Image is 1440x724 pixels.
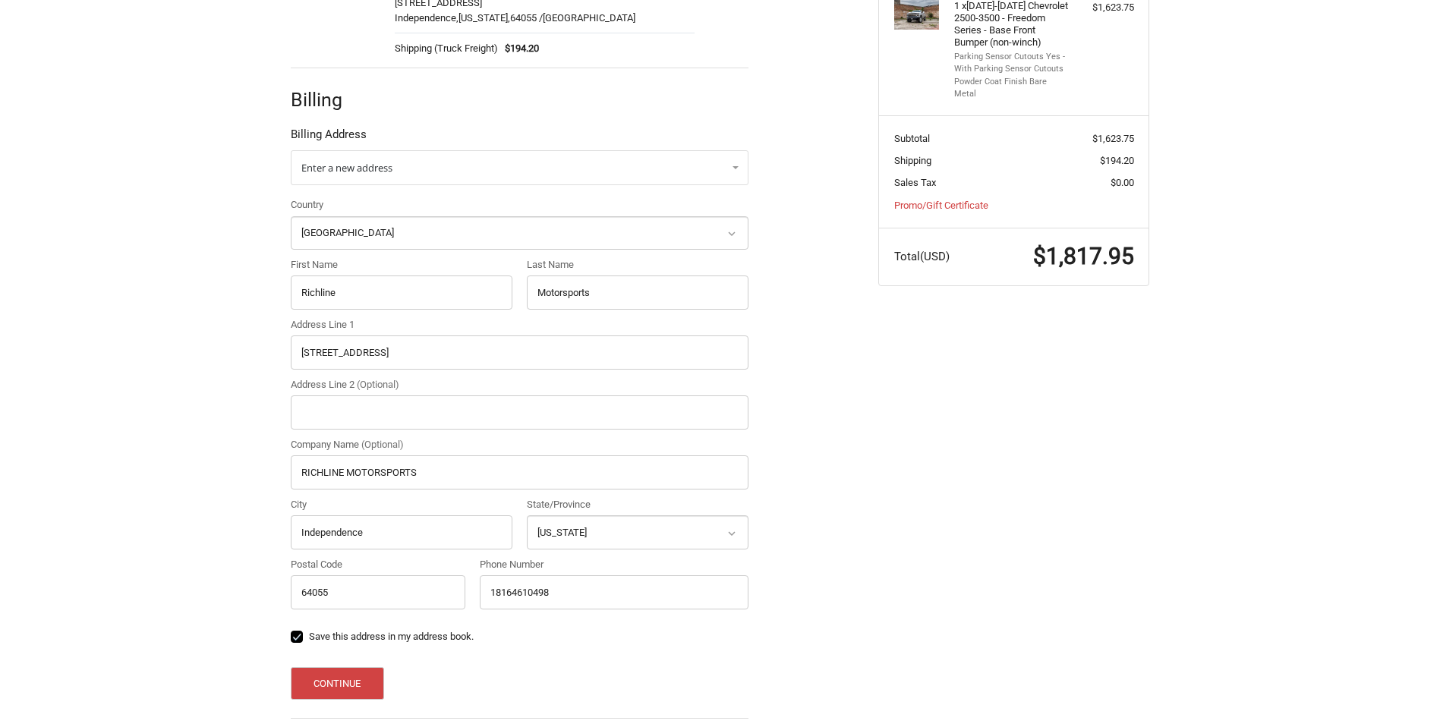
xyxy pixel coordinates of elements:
span: Sales Tax [894,177,936,188]
span: Independence, [395,12,458,24]
span: $1,623.75 [1092,133,1134,144]
li: Parking Sensor Cutouts Yes - With Parking Sensor Cutouts [954,51,1070,76]
span: Shipping [894,155,931,166]
label: Address Line 1 [291,317,748,332]
span: $1,817.95 [1033,243,1134,269]
span: Enter a new address [301,161,392,175]
h2: Billing [291,88,380,112]
label: Country [291,197,748,212]
span: Subtotal [894,133,930,144]
label: First Name [291,257,512,272]
label: State/Province [527,497,748,512]
small: (Optional) [357,379,399,390]
span: $0.00 [1111,177,1134,188]
span: 64055 / [510,12,543,24]
label: Company Name [291,437,748,452]
span: [GEOGRAPHIC_DATA] [543,12,635,24]
label: Last Name [527,257,748,272]
small: (Optional) [361,439,404,450]
label: Save this address in my address book. [291,631,748,643]
label: Address Line 2 [291,377,748,392]
span: Total (USD) [894,250,950,263]
a: Promo/Gift Certificate [894,200,988,211]
label: Phone Number [480,557,748,572]
span: $194.20 [498,41,540,56]
iframe: Chat Widget [1364,651,1440,724]
legend: Billing Address [291,126,367,150]
button: Continue [291,667,384,700]
label: Postal Code [291,557,465,572]
span: [US_STATE], [458,12,510,24]
a: Enter or select a different address [291,150,748,185]
span: $194.20 [1100,155,1134,166]
li: Powder Coat Finish Bare Metal [954,76,1070,101]
label: City [291,497,512,512]
span: Shipping (Truck Freight) [395,41,498,56]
